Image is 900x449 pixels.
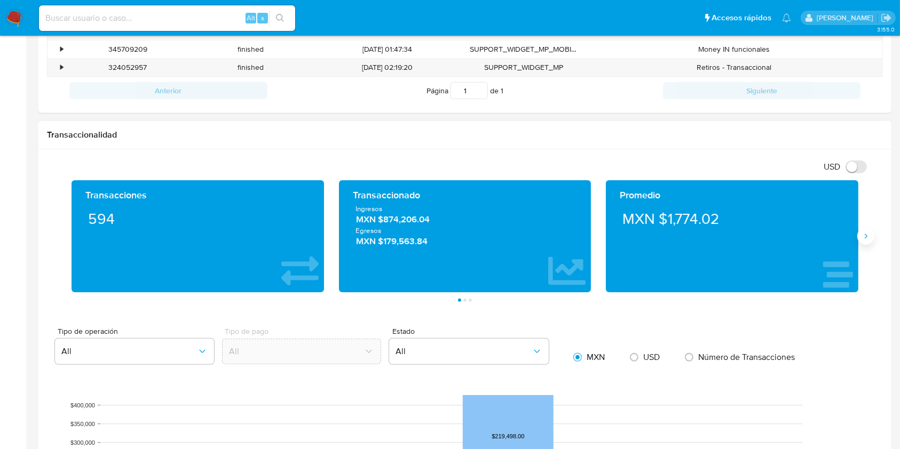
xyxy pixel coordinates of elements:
[663,82,861,99] button: Siguiente
[586,41,882,58] div: Money IN funcionales
[190,41,313,58] div: finished
[462,59,586,76] div: SUPPORT_WIDGET_MP
[269,11,291,26] button: search-icon
[60,26,63,36] div: •
[66,41,190,58] div: 345709209
[881,12,892,23] a: Salir
[47,130,883,140] h1: Transaccionalidad
[190,59,313,76] div: finished
[312,59,462,76] div: [DATE] 02:19:20
[877,25,895,34] span: 3.155.0
[312,41,462,58] div: [DATE] 01:47:34
[39,11,295,25] input: Buscar usuario o caso...
[66,59,190,76] div: 324052957
[712,12,771,23] span: Accesos rápidos
[247,13,255,23] span: Alt
[60,44,63,54] div: •
[586,59,882,76] div: Retiros - Transaccional
[817,13,877,23] p: ivonne.perezonofre@mercadolibre.com.mx
[501,85,503,96] span: 1
[782,13,791,22] a: Notificaciones
[462,41,586,58] div: SUPPORT_WIDGET_MP_MOBILE
[60,62,63,73] div: •
[69,82,267,99] button: Anterior
[261,13,264,23] span: s
[427,82,503,99] span: Página de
